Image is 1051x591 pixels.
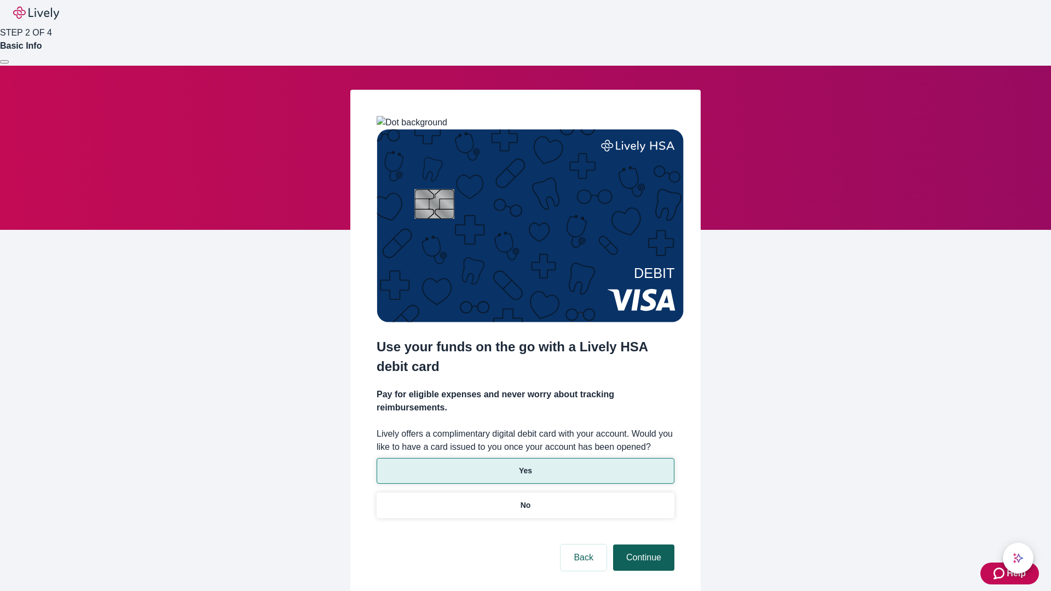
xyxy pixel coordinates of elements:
button: chat [1003,543,1033,573]
svg: Zendesk support icon [994,567,1007,580]
button: Continue [613,544,674,571]
img: Debit card [377,129,684,322]
h4: Pay for eligible expenses and never worry about tracking reimbursements. [377,388,674,414]
span: Help [1007,567,1026,580]
p: No [521,500,531,511]
label: Lively offers a complimentary digital debit card with your account. Would you like to have a card... [377,427,674,454]
button: Zendesk support iconHelp [980,563,1039,584]
svg: Lively AI Assistant [1013,553,1024,564]
img: Dot background [377,116,447,129]
button: No [377,493,674,518]
h2: Use your funds on the go with a Lively HSA debit card [377,337,674,376]
button: Yes [377,458,674,484]
img: Lively [13,7,59,20]
p: Yes [519,465,532,477]
button: Back [561,544,607,571]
